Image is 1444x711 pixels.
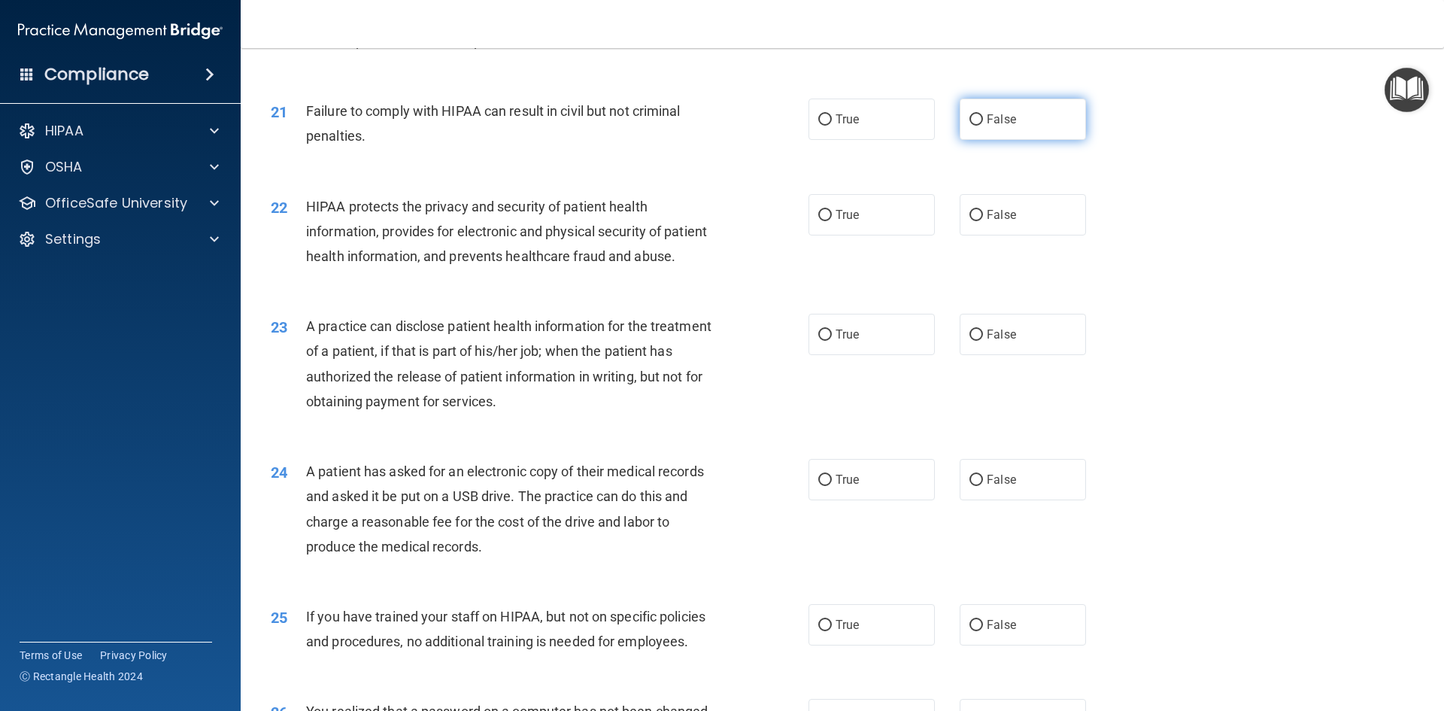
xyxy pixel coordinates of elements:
[306,103,681,144] span: Failure to comply with HIPAA can result in civil but not criminal penalties.
[836,208,859,222] span: True
[1385,68,1429,112] button: Open Resource Center
[306,609,705,649] span: If you have trained your staff on HIPAA, but not on specific policies and procedures, no addition...
[45,194,187,212] p: OfficeSafe University
[100,648,168,663] a: Privacy Policy
[271,609,287,627] span: 25
[271,463,287,482] span: 24
[45,122,83,140] p: HIPAA
[969,114,983,126] input: False
[969,475,983,486] input: False
[18,194,219,212] a: OfficeSafe University
[987,112,1016,126] span: False
[18,230,219,248] a: Settings
[818,475,832,486] input: True
[306,318,711,409] span: A practice can disclose patient health information for the treatment of a patient, if that is par...
[271,103,287,121] span: 21
[45,230,101,248] p: Settings
[20,669,143,684] span: Ⓒ Rectangle Health 2024
[987,327,1016,342] span: False
[818,620,832,631] input: True
[18,122,219,140] a: HIPAA
[271,199,287,217] span: 22
[818,210,832,221] input: True
[836,472,859,487] span: True
[18,158,219,176] a: OSHA
[818,114,832,126] input: True
[987,472,1016,487] span: False
[836,327,859,342] span: True
[306,199,707,264] span: HIPAA protects the privacy and security of patient health information, provides for electronic an...
[18,16,223,46] img: PMB logo
[271,318,287,336] span: 23
[987,618,1016,632] span: False
[20,648,82,663] a: Terms of Use
[818,330,832,341] input: True
[969,330,983,341] input: False
[987,208,1016,222] span: False
[836,618,859,632] span: True
[45,158,83,176] p: OSHA
[836,112,859,126] span: True
[969,620,983,631] input: False
[44,64,149,85] h4: Compliance
[306,463,704,555] span: A patient has asked for an electronic copy of their medical records and asked it be put on a USB ...
[969,210,983,221] input: False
